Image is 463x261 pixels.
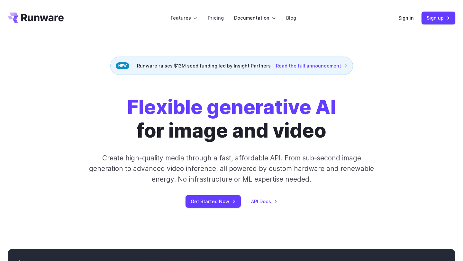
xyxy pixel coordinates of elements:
[127,95,336,119] strong: Flexible generative AI
[171,14,197,22] label: Features
[234,14,276,22] label: Documentation
[208,14,224,22] a: Pricing
[8,13,64,23] a: Go to /
[422,12,455,24] a: Sign up
[276,62,348,69] a: Read the full announcement
[286,14,296,22] a: Blog
[398,14,414,22] a: Sign in
[88,153,375,185] p: Create high-quality media through a fast, affordable API. From sub-second image generation to adv...
[110,57,353,75] div: Runware raises $13M seed funding led by Insight Partners
[186,195,241,208] a: Get Started Now
[251,198,277,205] a: API Docs
[127,95,336,142] h1: for image and video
